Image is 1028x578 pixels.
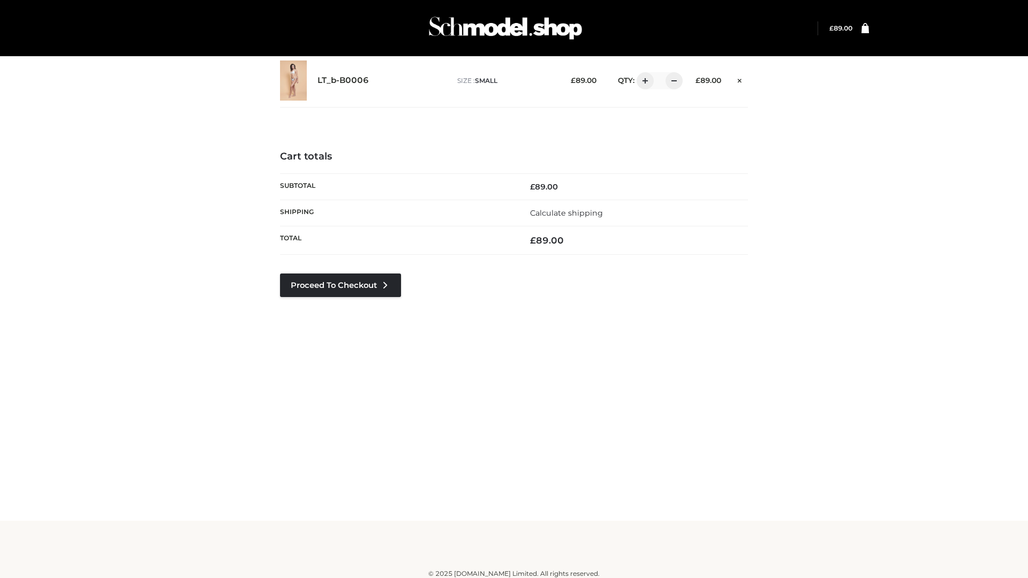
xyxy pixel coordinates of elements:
bdi: 89.00 [530,182,558,192]
span: £ [571,76,576,85]
th: Total [280,226,514,255]
p: size : [457,76,554,86]
span: £ [696,76,700,85]
th: Subtotal [280,173,514,200]
bdi: 89.00 [571,76,596,85]
h4: Cart totals [280,151,748,163]
span: SMALL [475,77,497,85]
bdi: 89.00 [530,235,564,246]
bdi: 89.00 [829,24,852,32]
span: £ [829,24,834,32]
div: QTY: [607,72,679,89]
th: Shipping [280,200,514,226]
img: Schmodel Admin 964 [425,7,586,49]
span: £ [530,182,535,192]
a: Calculate shipping [530,208,603,218]
a: £89.00 [829,24,852,32]
bdi: 89.00 [696,76,721,85]
a: Remove this item [732,72,748,86]
span: £ [530,235,536,246]
a: LT_b-B0006 [318,75,369,86]
a: Proceed to Checkout [280,273,401,297]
